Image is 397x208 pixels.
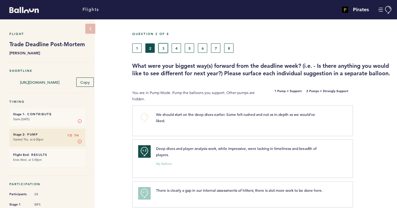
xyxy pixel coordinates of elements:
button: 4 [172,43,181,53]
span: There is clearly a gap in our internal assessments of hitters; there is alot more work to be done... [156,188,323,193]
h6: - Contribute [13,112,82,116]
b: [PERSON_NAME] [9,50,85,56]
p: You are in Pump Mode. Pump the balloons you support. Other pumps are hidden. [132,90,260,102]
h1: Trade Deadline Post-Mortem [9,41,85,48]
span: We should start on the deep dives earlier. Some felt rushed and not as in-depth as we would've li... [156,112,316,123]
span: +1 [142,189,147,196]
button: 5 [185,43,194,53]
h5: Timing [9,100,85,104]
small: Stage 1 [13,112,24,116]
span: +2 [142,147,147,154]
span: 88% [34,202,53,207]
button: +1 [138,187,151,200]
button: 6 [198,43,207,53]
button: 2 [145,43,155,53]
a: Flights [83,6,99,13]
small: Flight End [13,153,28,157]
b: 2 Pumps = Strongly Support [306,90,348,102]
h5: Shortlink [9,69,85,73]
h6: - Pump [13,132,82,136]
h4: Pirates [353,6,369,13]
span: 24 [34,192,53,196]
span: Deep dives and player analysis work, while impressive, were lacking in timeliness and breadth of ... [156,146,318,157]
button: 7 [211,43,220,53]
a: Balloon [5,6,39,13]
span: Copy [80,80,90,85]
b: 1 Pump = Support [274,90,302,102]
time: Ends Wed. at 5:00pm [13,158,42,162]
button: +2 [138,145,151,158]
h5: Participation [9,182,85,186]
h5: Flight [9,32,85,36]
button: 3 [158,43,168,53]
h3: What were your biggest way(s) forward from the deadline week? (i.e. - Is there anything you would... [132,62,392,77]
button: Manage Account [378,6,392,14]
button: 1 [132,43,142,53]
svg: Balloon [9,7,39,13]
small: Stage 2 [13,132,24,136]
h6: - Results [13,153,82,157]
span: Stage 1 [9,201,28,208]
span: Participants [9,191,28,197]
span: 1D 7H [67,132,79,139]
button: 8 [224,43,234,53]
h5: Question 2 of 8 [132,32,392,36]
small: My Balloon [156,162,172,166]
time: Starts [DATE] [13,117,29,121]
button: Copy [76,77,94,87]
time: Started Thu. at 6:00pm [13,137,43,141]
